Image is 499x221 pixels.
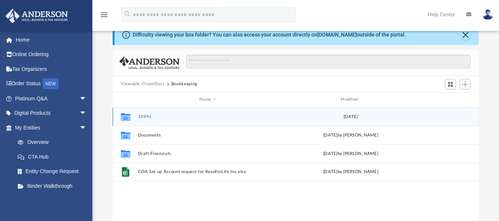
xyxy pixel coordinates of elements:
[186,55,471,69] input: Search files and folders
[100,10,109,19] i: menu
[138,151,278,156] button: Draft Financials
[281,169,420,175] div: [DATE] by [PERSON_NAME]
[317,32,357,38] a: [DOMAIN_NAME]
[100,14,109,19] a: menu
[10,179,98,193] a: Binder Walkthrough
[79,106,94,121] span: arrow_drop_down
[424,96,475,103] div: id
[482,9,493,20] img: User Pic
[116,96,134,103] div: id
[79,120,94,135] span: arrow_drop_down
[138,132,278,137] button: Documents
[10,193,94,208] a: My Blueprint
[138,114,278,119] button: 1099s
[445,79,456,89] button: Switch to Grid View
[5,120,98,135] a: My Entitiesarrow_drop_down
[5,76,98,91] a: Order StatusNEW
[5,32,98,47] a: Home
[5,91,98,106] a: Platinum Q&Aarrow_drop_down
[133,31,406,39] div: Difficulty viewing your box folder? You can also access your account directly on outside of the p...
[5,47,98,62] a: Online Ordering
[138,96,278,103] div: Name
[5,106,98,121] a: Digital Productsarrow_drop_down
[281,132,420,138] div: [DATE] by [PERSON_NAME]
[138,169,278,174] button: COA Set up Account request for ReadforLife Inc.xlsx
[42,78,59,89] div: NEW
[461,30,471,40] button: Close
[10,164,98,179] a: Entity Change Request
[10,149,98,164] a: CTA Hub
[171,81,198,87] button: Bookkeeping
[281,96,421,103] div: Modified
[10,135,98,150] a: Overview
[281,113,420,120] div: [DATE]
[79,91,94,106] span: arrow_drop_down
[460,79,471,89] button: Add
[3,9,70,23] img: Anderson Advisors Platinum Portal
[5,62,98,76] a: Tax Organizers
[121,81,164,87] button: Viewable-ClientDocs
[123,10,131,18] i: search
[281,150,420,157] div: [DATE] by [PERSON_NAME]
